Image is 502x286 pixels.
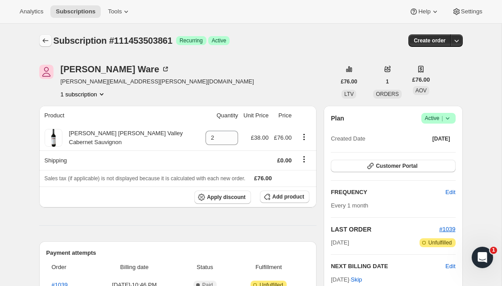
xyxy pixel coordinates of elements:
[331,134,365,143] span: Created Date
[61,77,254,86] span: [PERSON_NAME][EMAIL_ADDRESS][PERSON_NAME][DOMAIN_NAME]
[432,135,450,142] span: [DATE]
[194,191,251,204] button: Apply discount
[445,188,455,197] span: Edit
[274,134,292,141] span: £76.00
[39,106,203,125] th: Product
[61,65,170,74] div: [PERSON_NAME] Ware
[254,175,272,182] span: £76.00
[50,5,101,18] button: Subscriptions
[412,75,430,84] span: £76.00
[386,78,389,85] span: 1
[46,257,90,277] th: Order
[427,133,456,145] button: [DATE]
[233,263,304,272] span: Fulfillment
[381,75,395,88] button: 1
[297,132,311,142] button: Product actions
[428,239,452,246] span: Unfulfilled
[331,262,445,271] h2: NEXT BILLING DATE
[92,263,177,272] span: Billing date
[376,91,399,97] span: ORDERS
[376,162,417,170] span: Customer Portal
[20,8,43,15] span: Analytics
[408,34,451,47] button: Create order
[45,129,62,147] img: product img
[14,5,49,18] button: Analytics
[331,188,445,197] h2: FREQUENCY
[103,5,136,18] button: Tools
[341,78,358,85] span: £76.00
[447,5,488,18] button: Settings
[182,263,228,272] span: Status
[53,36,173,46] span: Subscription #111453503861
[203,106,241,125] th: Quantity
[331,114,344,123] h2: Plan
[56,8,95,15] span: Subscriptions
[180,37,203,44] span: Recurring
[277,157,292,164] span: £0.00
[351,275,362,284] span: Skip
[39,150,203,170] th: Shipping
[490,247,497,254] span: 1
[212,37,226,44] span: Active
[61,90,106,99] button: Product actions
[344,91,354,97] span: LTV
[440,185,461,199] button: Edit
[271,106,294,125] th: Price
[439,226,455,232] a: #1039
[445,262,455,271] button: Edit
[331,225,439,234] h2: LAST ORDER
[414,37,445,44] span: Create order
[241,106,271,125] th: Unit Price
[297,154,311,164] button: Shipping actions
[207,194,246,201] span: Apply discount
[404,5,444,18] button: Help
[39,65,53,79] span: Thomas Ware
[46,249,310,257] h2: Payment attempts
[331,238,349,247] span: [DATE]
[425,114,452,123] span: Active
[441,115,443,122] span: |
[461,8,482,15] span: Settings
[331,160,455,172] button: Customer Portal
[336,75,363,88] button: £76.00
[439,225,455,234] button: #1039
[331,276,362,283] span: [DATE] ·
[272,193,304,200] span: Add product
[62,129,201,147] div: [PERSON_NAME] [PERSON_NAME] Valley Cabernet Sauvignon
[331,202,368,209] span: Every 1 month
[39,34,52,47] button: Subscriptions
[472,247,493,268] iframe: Intercom live chat
[108,8,122,15] span: Tools
[416,87,427,94] span: AOV
[251,134,269,141] span: £38.00
[418,8,430,15] span: Help
[260,191,309,203] button: Add product
[45,175,246,182] span: Sales tax (if applicable) is not displayed because it is calculated with each new order.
